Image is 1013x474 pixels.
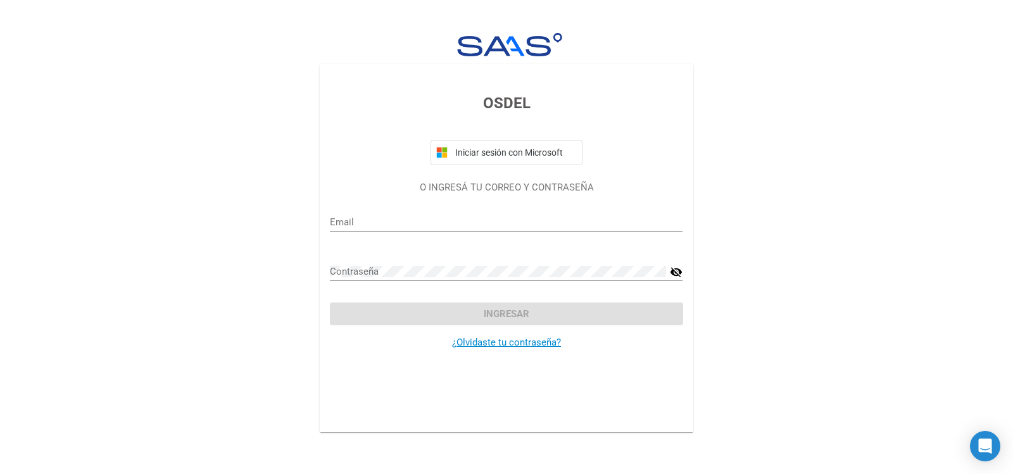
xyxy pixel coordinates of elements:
[330,302,683,325] button: Ingresar
[452,337,561,348] a: ¿Olvidaste tu contraseña?
[484,308,529,320] span: Ingresar
[330,92,683,115] h3: OSDEL
[670,265,683,280] mat-icon: visibility_off
[970,431,1000,461] div: Open Intercom Messenger
[330,180,683,195] p: O INGRESÁ TU CORREO Y CONTRASEÑA
[453,147,577,158] span: Iniciar sesión con Microsoft
[431,140,582,165] button: Iniciar sesión con Microsoft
